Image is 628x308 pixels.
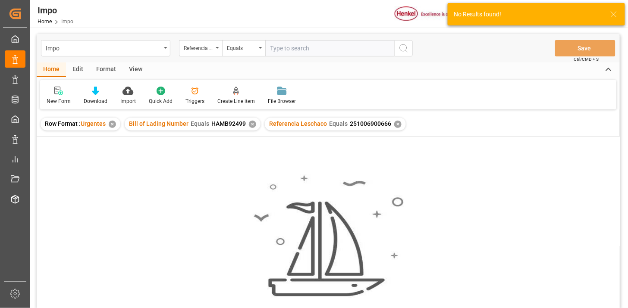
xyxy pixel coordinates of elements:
div: Format [90,62,122,77]
span: Ctrl/CMD + S [574,56,599,62]
span: 251006900666 [350,120,391,127]
img: Henkel%20logo.jpg_1689854090.jpg [395,6,467,22]
span: Equals [329,120,348,127]
div: Triggers [185,97,204,105]
span: Row Format : [45,120,81,127]
button: open menu [179,40,222,56]
input: Type to search [265,40,395,56]
div: Home [37,62,66,77]
div: Download [84,97,107,105]
span: Bill of Lading Number [129,120,188,127]
div: Import [120,97,136,105]
div: Equals [227,42,256,52]
span: HAMB92499 [211,120,246,127]
div: Impo [38,4,73,17]
div: Quick Add [149,97,173,105]
a: Home [38,19,52,25]
span: Referencia Leschaco [269,120,327,127]
div: New Form [47,97,71,105]
span: Equals [191,120,209,127]
div: Impo [46,42,161,53]
img: smooth_sailing.jpeg [253,174,404,298]
div: Edit [66,62,90,77]
button: Save [555,40,615,56]
div: No Results found! [454,10,602,19]
div: ✕ [109,121,116,128]
div: View [122,62,149,77]
div: Create Line item [217,97,255,105]
button: open menu [41,40,170,56]
span: Urgentes [81,120,106,127]
div: ✕ [249,121,256,128]
div: Referencia Leschaco [184,42,213,52]
div: ✕ [394,121,402,128]
button: open menu [222,40,265,56]
div: File Browser [268,97,296,105]
button: search button [395,40,413,56]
